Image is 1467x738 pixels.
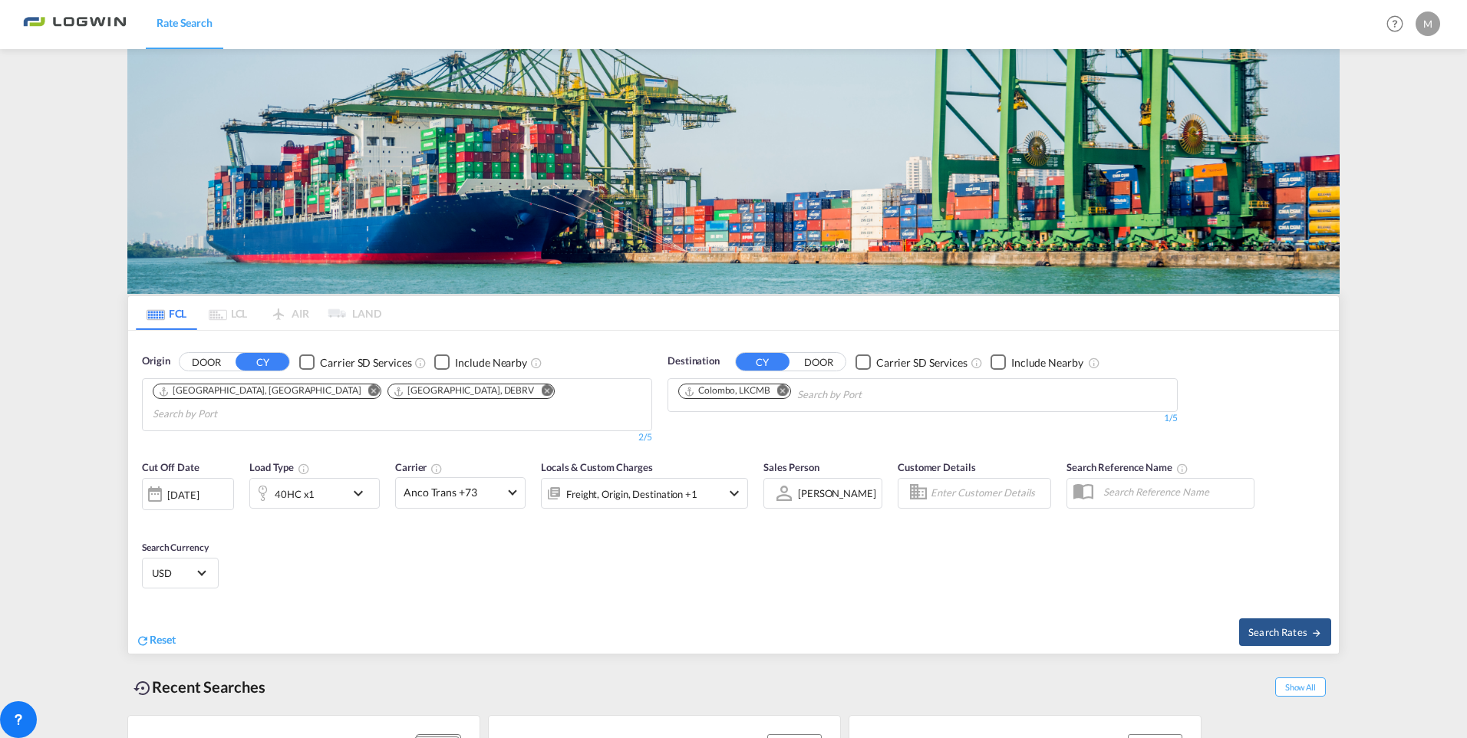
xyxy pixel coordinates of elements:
div: M [1416,12,1440,36]
span: Locals & Custom Charges [541,461,653,473]
span: Search Reference Name [1066,461,1188,473]
md-icon: icon-backup-restore [134,679,152,697]
div: 2/5 [142,431,652,444]
div: Recent Searches [127,670,272,704]
div: Bremerhaven, DEBRV [393,384,534,397]
md-icon: Unchecked: Search for CY (Container Yard) services for all selected carriers.Checked : Search for... [971,357,983,369]
input: Search Reference Name [1096,480,1254,503]
md-checkbox: Checkbox No Ink [299,354,411,370]
div: Help [1382,11,1416,38]
span: USD [152,566,195,580]
div: icon-refreshReset [136,632,176,649]
img: bild-fuer-ratentool.png [127,49,1340,294]
button: DOOR [792,354,846,371]
md-icon: icon-information-outline [298,463,310,475]
div: Freight Origin Destination Factory Stuffing [566,483,697,505]
span: Cut Off Date [142,461,199,473]
span: Search Currency [142,542,209,553]
md-checkbox: Checkbox No Ink [434,354,527,370]
md-icon: Unchecked: Search for CY (Container Yard) services for all selected carriers.Checked : Search for... [414,357,427,369]
input: Chips input. [797,383,943,407]
div: OriginDOOR CY Checkbox No InkUnchecked: Search for CY (Container Yard) services for all selected ... [128,331,1339,653]
md-icon: Unchecked: Ignores neighbouring ports when fetching rates.Checked : Includes neighbouring ports w... [530,357,542,369]
span: Rate Search [157,16,213,29]
span: Anco Trans +73 [404,485,503,500]
div: Press delete to remove this chip. [393,384,537,397]
span: Origin [142,354,170,369]
img: bc73a0e0d8c111efacd525e4c8ad7d32.png [23,7,127,41]
span: Sales Person [763,461,819,473]
md-pagination-wrapper: Use the left and right arrow keys to navigate between tabs [136,296,381,330]
div: Press delete to remove this chip. [684,384,773,397]
button: Remove [767,384,790,400]
div: Carrier SD Services [876,355,968,371]
span: Help [1382,11,1408,37]
md-icon: icon-chevron-down [725,484,743,502]
span: Carrier [395,461,443,473]
button: CY [236,353,289,371]
span: Load Type [249,461,310,473]
div: Colombo, LKCMB [684,384,770,397]
md-chips-wrap: Chips container. Use arrow keys to select chips. [676,379,949,407]
md-icon: icon-refresh [136,634,150,647]
span: Reset [150,633,176,646]
div: Hamburg, DEHAM [158,384,361,397]
span: Customer Details [898,461,975,473]
button: Remove [531,384,554,400]
md-checkbox: Checkbox No Ink [991,354,1083,370]
input: Chips input. [153,402,298,427]
md-icon: icon-arrow-right [1311,628,1322,638]
md-checkbox: Checkbox No Ink [855,354,968,370]
button: CY [736,353,790,371]
span: Destination [668,354,720,369]
span: Search Rates [1248,626,1322,638]
div: Carrier SD Services [320,355,411,371]
div: Include Nearby [455,355,527,371]
div: 40HC x1 [275,483,315,505]
div: 40HC x1icon-chevron-down [249,478,380,509]
div: 1/5 [668,412,1178,425]
div: [DATE] [142,478,234,510]
div: Freight Origin Destination Factory Stuffingicon-chevron-down [541,478,748,509]
div: [PERSON_NAME] [798,487,876,499]
button: Remove [358,384,381,400]
md-select: Sales Person: Michael Below [796,482,878,504]
span: Show All [1275,677,1326,697]
md-icon: Unchecked: Ignores neighbouring ports when fetching rates.Checked : Includes neighbouring ports w... [1088,357,1100,369]
div: Press delete to remove this chip. [158,384,364,397]
md-icon: Your search will be saved by the below given name [1176,463,1188,475]
md-tab-item: FCL [136,296,197,330]
button: Search Ratesicon-arrow-right [1239,618,1331,646]
div: Include Nearby [1011,355,1083,371]
md-chips-wrap: Chips container. Use arrow keys to select chips. [150,379,644,427]
div: [DATE] [167,488,199,502]
md-icon: icon-chevron-down [349,484,375,502]
md-select: Select Currency: $ USDUnited States Dollar [150,562,210,584]
button: DOOR [180,354,233,371]
md-icon: The selected Trucker/Carrierwill be displayed in the rate results If the rates are from another f... [430,463,443,475]
input: Enter Customer Details [931,482,1046,505]
md-datepicker: Select [142,508,153,529]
